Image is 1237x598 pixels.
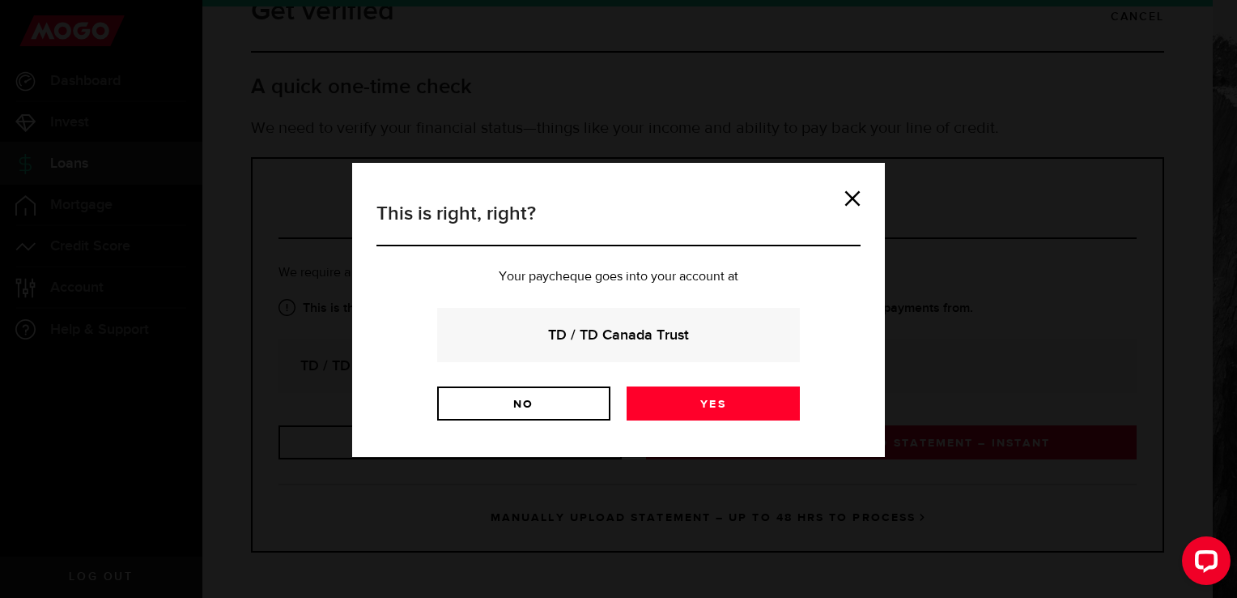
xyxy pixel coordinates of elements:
[376,271,861,284] p: Your paycheque goes into your account at
[376,199,861,246] h3: This is right, right?
[437,387,610,421] a: No
[1169,530,1237,598] iframe: LiveChat chat widget
[627,387,800,421] a: Yes
[459,324,778,346] strong: TD / TD Canada Trust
